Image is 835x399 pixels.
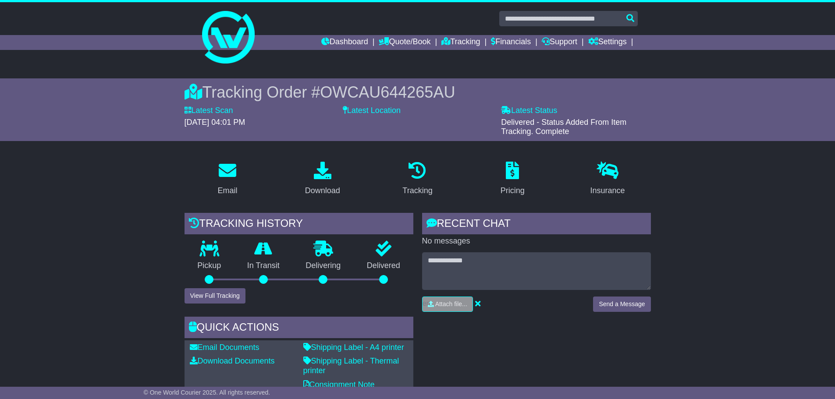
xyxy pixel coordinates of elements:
a: Quote/Book [379,35,430,50]
div: Quick Actions [185,317,413,340]
a: Download Documents [190,357,275,365]
a: Financials [491,35,531,50]
a: Tracking [441,35,480,50]
div: Tracking history [185,213,413,237]
a: Support [542,35,577,50]
a: Insurance [585,159,631,200]
span: Delivered - Status Added From Item Tracking. Complete [501,118,626,136]
p: Delivering [293,261,354,271]
div: Download [305,185,340,197]
span: [DATE] 04:01 PM [185,118,245,127]
a: Tracking [397,159,438,200]
a: Download [299,159,346,200]
a: Email Documents [190,343,259,352]
span: © One World Courier 2025. All rights reserved. [144,389,270,396]
a: Shipping Label - A4 printer [303,343,404,352]
button: View Full Tracking [185,288,245,304]
p: No messages [422,237,651,246]
label: Latest Status [501,106,557,116]
div: Pricing [501,185,525,197]
button: Send a Message [593,297,650,312]
div: RECENT CHAT [422,213,651,237]
div: Tracking [402,185,432,197]
a: Settings [588,35,627,50]
a: Dashboard [321,35,368,50]
label: Latest Location [343,106,401,116]
div: Tracking Order # [185,83,651,102]
div: Insurance [590,185,625,197]
p: Delivered [354,261,413,271]
a: Shipping Label - Thermal printer [303,357,399,375]
label: Latest Scan [185,106,233,116]
a: Consignment Note [303,380,375,389]
a: Email [212,159,243,200]
a: Pricing [495,159,530,200]
p: Pickup [185,261,235,271]
div: Email [217,185,237,197]
p: In Transit [234,261,293,271]
span: OWCAU644265AU [320,83,455,101]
